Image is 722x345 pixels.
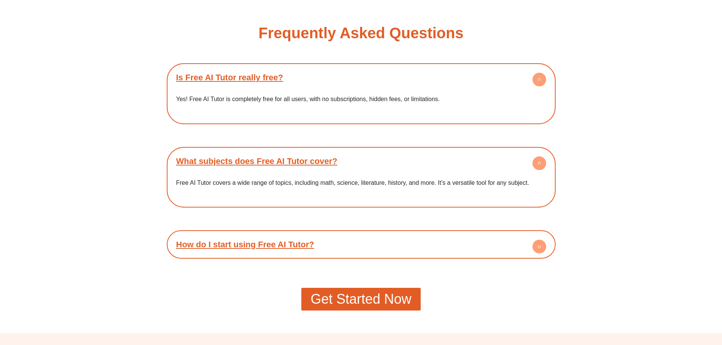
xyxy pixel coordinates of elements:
span: Get Started Now [310,292,411,306]
div: Is Free AI Tutor really free? [171,88,552,120]
p: Free AI Tutor covers a wide range of topics, including math, science, literature, history, and mo... [176,177,546,189]
p: Yes! Free AI Tutor is completely free for all users, with no subscriptions, hidden fees, or limit... [176,94,546,105]
a: What subjects does Free AI Tutor cover? [176,156,337,166]
a: Is Free AI Tutor really free? [176,73,283,82]
div: What subjects does Free AI Tutor cover? [171,151,552,172]
div: How do I start using Free AI Tutor? [171,234,552,255]
a: Get Started Now [301,288,420,311]
div: Is Free AI Tutor really free? [171,67,552,88]
iframe: Chat Widget [596,259,722,345]
h2: Frequently Asked Questions [258,25,464,41]
a: How do I start using Free AI Tutor? [176,240,314,249]
div: What subjects does Free AI Tutor cover? [171,172,552,204]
